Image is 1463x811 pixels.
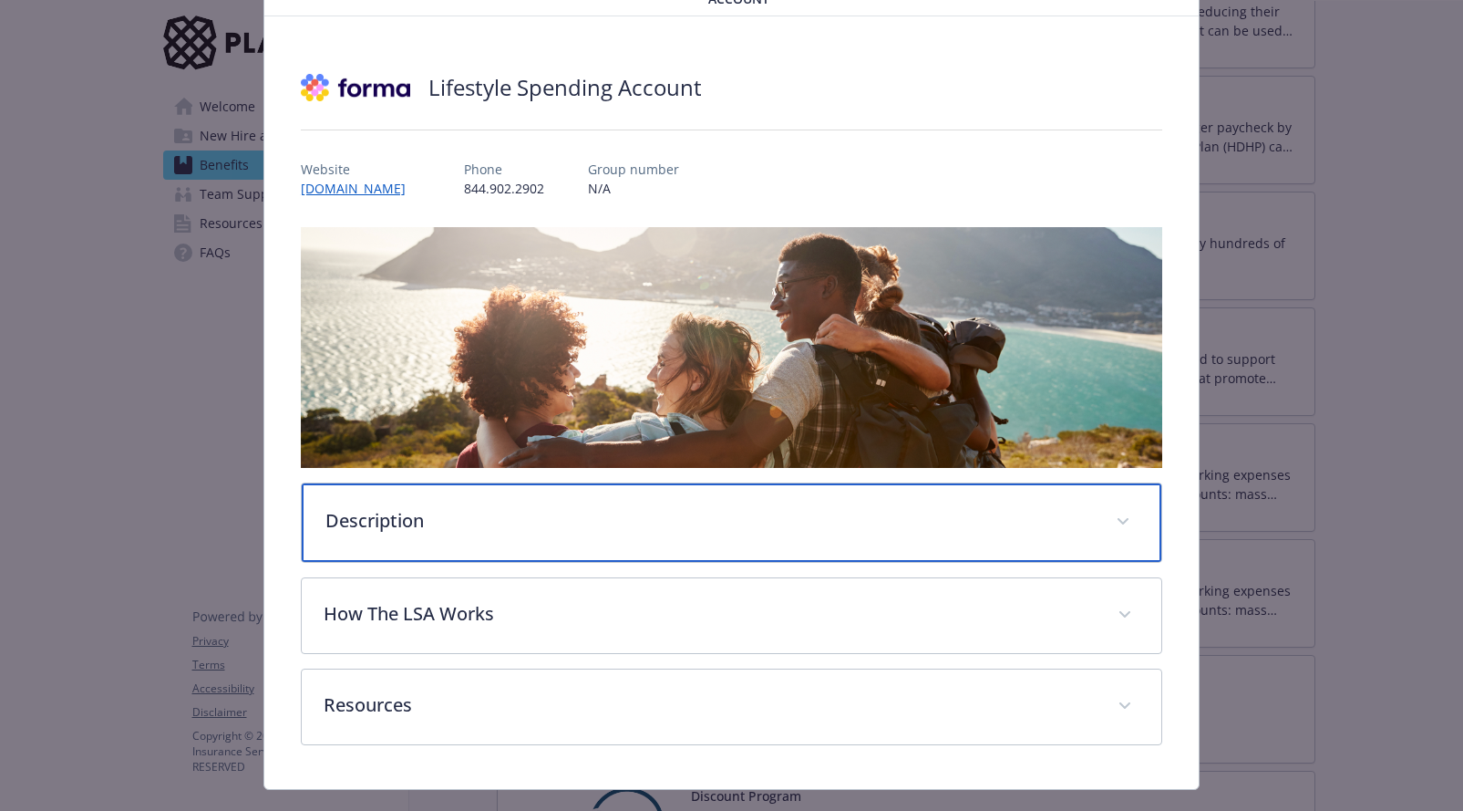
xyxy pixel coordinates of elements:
[464,179,544,198] p: 844.902.2902
[302,670,1161,744] div: Resources
[464,160,544,179] p: Phone
[324,691,1096,719] p: Resources
[302,578,1161,653] div: How The LSA Works
[324,600,1096,628] p: How The LSA Works
[301,227,1162,468] img: banner
[325,507,1094,535] p: Description
[302,483,1161,562] div: Description
[588,179,679,198] p: N/A
[428,72,702,103] h2: Lifestyle Spending Account
[588,160,679,179] p: Group number
[301,160,420,179] p: Website
[301,180,420,197] a: [DOMAIN_NAME]
[301,60,410,115] img: Forma, Inc.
